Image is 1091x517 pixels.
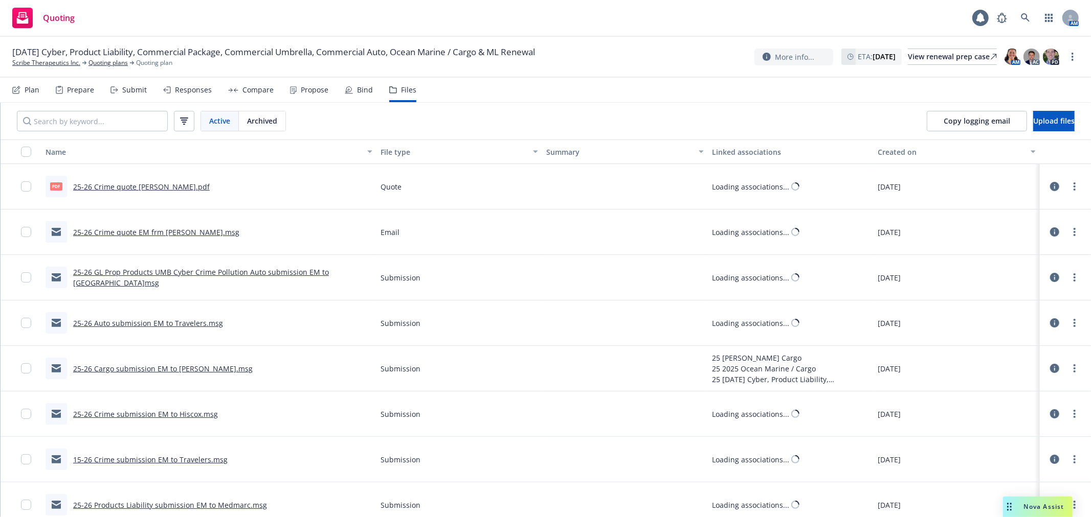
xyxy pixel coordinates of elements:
[8,4,79,32] a: Quoting
[878,272,901,283] span: [DATE]
[73,455,228,464] a: 15-26 Crime submission EM to Travelers.msg
[1003,497,1016,517] div: Drag to move
[21,181,31,192] input: Toggle Row Selected
[1004,49,1020,65] img: photo
[381,318,420,328] span: Submission
[21,318,31,328] input: Toggle Row Selected
[712,500,789,510] div: Loading associations...
[381,500,420,510] span: Submission
[878,454,901,465] span: [DATE]
[301,86,328,94] div: Propose
[381,227,399,238] span: Email
[874,139,1040,164] button: Created on
[73,500,267,510] a: 25-26 Products Liability submission EM to Medmarc.msg
[12,46,535,58] span: [DATE] Cyber, Product Liability, Commercial Package, Commercial Umbrella, Commercial Auto, Ocean ...
[381,181,402,192] span: Quote
[873,52,896,61] strong: [DATE]
[878,147,1025,157] div: Created on
[50,182,62,190] span: pdf
[1003,497,1073,517] button: Nova Assist
[175,86,212,94] div: Responses
[908,49,997,65] a: View renewal prep case
[878,409,901,419] span: [DATE]
[73,318,223,328] a: 25-26 Auto submission EM to Travelers.msg
[381,272,420,283] span: Submission
[21,227,31,237] input: Toggle Row Selected
[73,409,218,419] a: 25-26 Crime submission EM to Hiscox.msg
[41,139,376,164] button: Name
[1043,49,1059,65] img: photo
[712,147,870,157] div: Linked associations
[1068,317,1081,329] a: more
[1039,8,1059,28] a: Switch app
[381,363,420,374] span: Submission
[712,409,789,419] div: Loading associations...
[1068,226,1081,238] a: more
[712,227,789,238] div: Loading associations...
[878,363,901,374] span: [DATE]
[542,139,708,164] button: Summary
[73,267,329,288] a: 25-26 GL Prop Products UMB Cyber Crime Pollution Auto submission EM to [GEOGRAPHIC_DATA]msg
[357,86,373,94] div: Bind
[1068,271,1081,284] a: more
[1033,116,1075,126] span: Upload files
[17,111,168,131] input: Search by keyword...
[712,374,870,385] div: 25 [DATE] Cyber, Product Liability, Commercial Package, Commercial Umbrella, Commercial Auto, Oce...
[122,86,147,94] div: Submit
[878,500,901,510] span: [DATE]
[73,227,239,237] a: 25-26 Crime quote EM frm [PERSON_NAME].msg
[908,49,997,64] div: View renewal prep case
[67,86,94,94] div: Prepare
[878,227,901,238] span: [DATE]
[21,272,31,283] input: Toggle Row Selected
[992,8,1012,28] a: Report a Bug
[712,454,789,465] div: Loading associations...
[858,51,896,62] span: ETA :
[43,14,75,22] span: Quoting
[927,111,1027,131] button: Copy logging email
[1024,502,1064,511] span: Nova Assist
[712,272,789,283] div: Loading associations...
[381,409,420,419] span: Submission
[1015,8,1036,28] a: Search
[712,318,789,328] div: Loading associations...
[73,182,210,192] a: 25-26 Crime quote [PERSON_NAME].pdf
[712,363,870,374] div: 25 2025 Ocean Marine / Cargo
[209,115,230,126] span: Active
[73,364,253,373] a: 25-26 Cargo submission EM to [PERSON_NAME].msg
[46,147,361,157] div: Name
[242,86,274,94] div: Compare
[376,139,542,164] button: File type
[1068,362,1081,374] a: more
[381,147,527,157] div: File type
[21,363,31,373] input: Toggle Row Selected
[708,139,874,164] button: Linked associations
[1068,499,1081,511] a: more
[1068,180,1081,193] a: more
[1023,49,1040,65] img: photo
[401,86,416,94] div: Files
[21,500,31,510] input: Toggle Row Selected
[878,318,901,328] span: [DATE]
[775,52,814,62] span: More info...
[21,454,31,464] input: Toggle Row Selected
[1033,111,1075,131] button: Upload files
[1068,453,1081,465] a: more
[944,116,1010,126] span: Copy logging email
[136,58,172,67] span: Quoting plan
[381,454,420,465] span: Submission
[1066,51,1079,63] a: more
[754,49,833,65] button: More info...
[12,58,80,67] a: Scribe Therapeutics Inc.
[21,147,31,157] input: Select all
[1068,408,1081,420] a: more
[712,353,870,363] div: 25 [PERSON_NAME] Cargo
[546,147,693,157] div: Summary
[25,86,39,94] div: Plan
[878,181,901,192] span: [DATE]
[21,409,31,419] input: Toggle Row Selected
[247,115,277,126] span: Archived
[712,181,789,192] div: Loading associations...
[88,58,128,67] a: Quoting plans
